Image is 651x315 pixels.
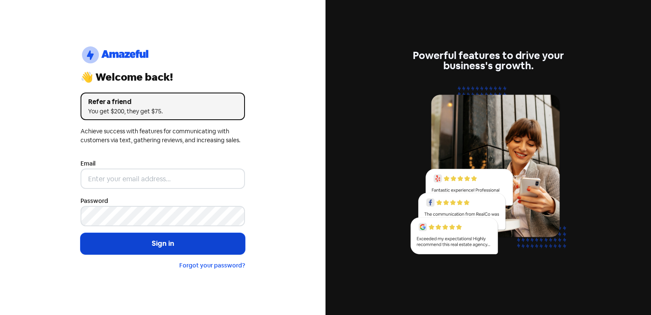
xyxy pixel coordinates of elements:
[88,107,237,116] div: You get $200, they get $75.
[406,81,570,264] img: reviews
[406,51,570,71] div: Powerful features to drive your business's growth.
[81,197,108,205] label: Password
[81,233,245,254] button: Sign in
[81,127,245,145] div: Achieve success with features for communicating with customers via text, gathering reviews, and i...
[88,97,237,107] div: Refer a friend
[81,159,95,168] label: Email
[81,169,245,189] input: Enter your email address...
[179,262,245,269] a: Forgot your password?
[81,72,245,82] div: 👋 Welcome back!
